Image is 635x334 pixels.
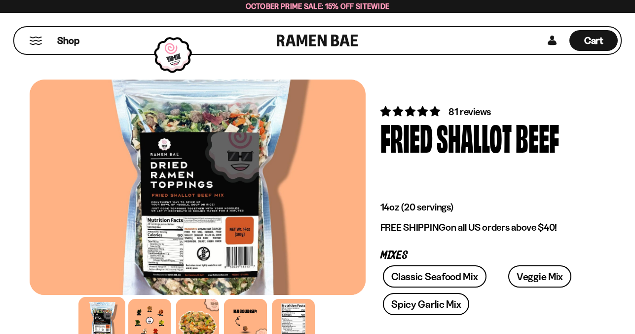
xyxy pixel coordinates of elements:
a: Veggie Mix [508,265,571,288]
p: on all US orders above $40! [380,221,591,234]
span: 4.83 stars [380,105,442,118]
div: Beef [516,119,559,156]
a: Spicy Garlic Mix [383,293,469,315]
div: Cart [569,27,618,54]
p: Mixes [380,251,591,260]
p: 14oz (20 servings) [380,201,591,213]
button: Mobile Menu Trigger [29,37,42,45]
a: Classic Seafood Mix [383,265,486,288]
div: Shallot [437,119,512,156]
span: Shop [57,34,79,47]
span: 81 reviews [448,106,491,118]
span: October Prime Sale: 15% off Sitewide [246,1,390,11]
span: Cart [584,35,603,46]
a: Shop [57,30,79,51]
strong: FREE SHIPPING [380,221,446,233]
div: Fried [380,119,433,156]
